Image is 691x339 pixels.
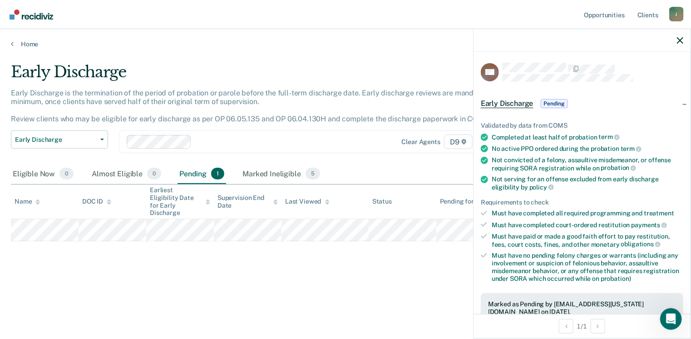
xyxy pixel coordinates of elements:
div: J [669,7,684,21]
div: Early DischargePending [474,89,691,118]
span: treatment [644,209,674,217]
div: 1 / 1 [474,314,691,338]
div: Marked as Pending by [EMAIL_ADDRESS][US_STATE][DOMAIN_NAME] on [DATE]. [488,300,676,316]
p: Early Discharge is the termination of the period of probation or parole before the full-term disc... [11,89,499,124]
div: Must have completed all required programming and [492,209,683,217]
img: Recidiviz [10,10,53,20]
div: Earliest Eligibility Date for Early Discharge [150,186,210,217]
button: Next Opportunity [591,319,605,334]
a: Home [11,40,680,48]
div: No active PPO ordered during the probation [492,145,683,153]
div: Validated by data from COMS [481,122,683,130]
div: Must have no pending felony charges or warrants (including any involvement or suspicion of feloni... [492,252,683,282]
span: 0 [59,168,74,179]
div: Pending [178,164,226,184]
div: Eligible Now [11,164,75,184]
span: obligations [621,240,661,248]
div: Marked Ineligible [241,164,322,184]
div: Almost Eligible [90,164,163,184]
div: Not serving for an offense excluded from early discharge eligibility by [492,175,683,191]
button: Profile dropdown button [669,7,684,21]
div: Must have completed court-ordered restitution [492,221,683,229]
span: Pending [541,99,568,108]
span: policy [529,184,554,191]
span: 0 [147,168,161,179]
div: Requirements to check [481,199,683,206]
div: Completed at least half of probation [492,133,683,141]
iframe: Intercom live chat [660,308,682,330]
span: Early Discharge [15,136,97,144]
span: D9 [444,135,473,149]
span: term [621,145,642,152]
button: Previous Opportunity [559,319,573,334]
span: probation) [601,275,631,282]
span: 5 [306,168,320,179]
div: Status [372,198,392,205]
span: Early Discharge [481,99,533,108]
div: Not convicted of a felony, assaultive misdemeanor, or offense requiring SORA registration while on [492,156,683,172]
span: 1 [211,168,224,179]
div: Supervision End Date [217,194,278,209]
div: Early Discharge [11,63,529,89]
div: DOC ID [82,198,111,205]
div: Must have paid or made a good faith effort to pay restitution, fees, court costs, fines, and othe... [492,233,683,248]
span: term [599,133,620,140]
span: probation [601,164,637,171]
div: Clear agents [402,138,440,146]
div: Name [15,198,40,205]
div: Last Viewed [285,198,329,205]
div: Pending for [440,198,482,205]
span: payments [632,221,667,229]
